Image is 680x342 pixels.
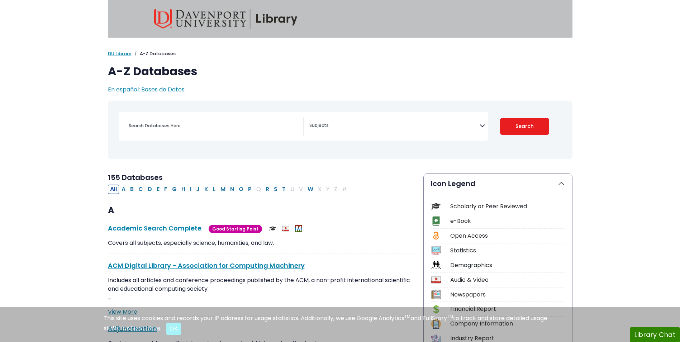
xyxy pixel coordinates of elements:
[450,305,565,313] div: Financial Report
[431,290,441,299] img: Icon Newspapers
[108,185,119,194] button: All
[246,185,254,194] button: Filter Results P
[108,224,201,233] a: Academic Search Complete
[170,185,179,194] button: Filter Results G
[500,118,549,135] button: Submit for Search Results
[130,324,161,332] a: Read More
[119,185,128,194] button: Filter Results A
[424,174,572,194] button: Icon Legend
[108,261,305,270] a: ACM Digital Library - Association for Computing Machinery
[450,246,565,255] div: Statistics
[431,304,441,314] img: Icon Financial Report
[108,205,415,216] h3: A
[146,185,154,194] button: Filter Results D
[450,232,565,240] div: Open Access
[282,225,289,232] img: Audio & Video
[450,261,565,270] div: Demographics
[179,185,187,194] button: Filter Results H
[447,313,453,319] sup: TM
[108,50,572,57] nav: breadcrumb
[450,217,565,225] div: e-Book
[450,276,565,284] div: Audio & Video
[630,327,680,342] button: Library Chat
[272,185,280,194] button: Filter Results S
[104,314,577,335] div: This site uses cookies and records your IP address for usage statistics. Additionally, we use Goo...
[280,185,288,194] button: Filter Results T
[108,172,163,182] span: 155 Databases
[211,185,218,194] button: Filter Results L
[108,276,415,302] p: Includes all articles and conference proceedings published by the ACM, a non-profit international...
[202,185,210,194] button: Filter Results K
[431,201,441,211] img: Icon Scholarly or Peer Reviewed
[132,50,176,57] li: A-Z Databases
[108,101,572,159] nav: Search filters
[431,260,441,270] img: Icon Demographics
[218,185,228,194] button: Filter Results M
[128,185,136,194] button: Filter Results B
[108,185,350,193] div: Alpha-list to filter by first letter of database name
[108,65,572,78] h1: A-Z Databases
[431,216,441,226] img: Icon e-Book
[154,9,298,29] img: Davenport University Library
[209,225,262,233] span: Good Starting Point
[108,239,415,247] p: Covers all subjects, especially science, humanities, and law.
[124,120,303,131] input: Search database by title or keyword
[108,85,185,94] a: En español: Bases de Datos
[162,185,170,194] button: Filter Results F
[309,123,480,129] textarea: Search
[450,202,565,211] div: Scholarly or Peer Reviewed
[431,246,441,255] img: Icon Statistics
[295,225,302,232] img: MeL (Michigan electronic Library)
[194,185,202,194] button: Filter Results J
[404,313,410,319] sup: TM
[136,185,145,194] button: Filter Results C
[263,185,271,194] button: Filter Results R
[108,50,132,57] a: DU Library
[166,323,181,335] button: Close
[450,290,565,299] div: Newspapers
[305,185,315,194] button: Filter Results W
[228,185,236,194] button: Filter Results N
[154,185,162,194] button: Filter Results E
[237,185,246,194] button: Filter Results O
[432,231,441,241] img: Icon Open Access
[188,185,194,194] button: Filter Results I
[269,225,276,232] img: Scholarly or Peer Reviewed
[431,275,441,285] img: Icon Audio & Video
